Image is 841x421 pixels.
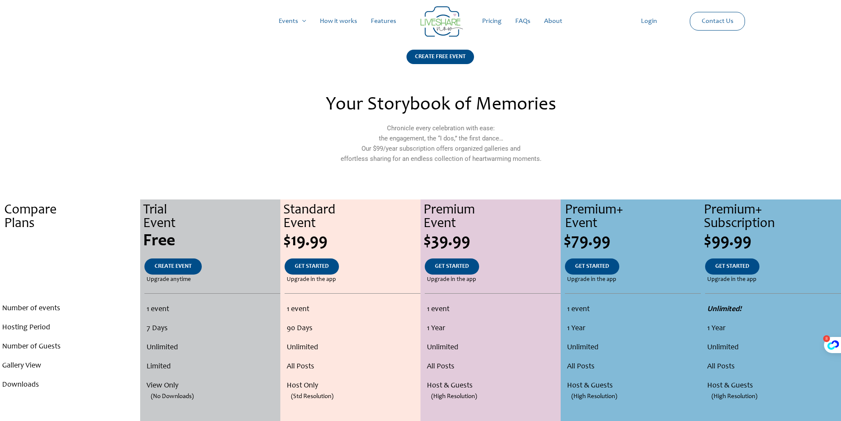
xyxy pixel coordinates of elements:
[715,264,749,269] span: GET STARTED
[287,338,418,357] li: Unlimited
[59,258,81,275] a: .
[704,204,841,231] div: Premium+ Subscription
[431,387,477,406] span: (High Resolution)
[564,233,701,250] div: $79.99
[425,258,479,275] a: GET STARTED
[143,204,280,231] div: Trial Event
[2,337,138,356] li: Number of Guests
[707,275,756,285] span: Upgrade in the app
[287,376,418,396] li: Host Only
[69,264,71,269] span: .
[4,204,140,231] div: Compare Plans
[575,264,609,269] span: GET STARTED
[567,300,699,319] li: 1 event
[707,338,839,357] li: Unlimited
[283,204,420,231] div: Standard Event
[565,258,619,275] a: GET STARTED
[68,233,72,250] span: .
[2,376,138,395] li: Downloads
[147,376,277,396] li: View Only
[287,300,418,319] li: 1 event
[508,8,537,35] a: FAQs
[287,319,418,338] li: 90 Days
[707,376,839,396] li: Host & Guests
[420,6,463,37] img: LiveShare logo - Capture & Share Event Memories
[707,357,839,376] li: All Posts
[567,357,699,376] li: All Posts
[537,8,569,35] a: About
[2,318,138,337] li: Hosting Period
[704,233,841,250] div: $99.99
[295,264,329,269] span: GET STARTED
[705,258,759,275] a: GET STARTED
[567,319,699,338] li: 1 Year
[155,264,192,269] span: CREATE EVENT
[634,8,664,35] a: Login
[287,357,418,376] li: All Posts
[427,357,559,376] li: All Posts
[406,50,474,75] a: CREATE FREE EVENT
[567,376,699,396] li: Host & Guests
[435,264,469,269] span: GET STARTED
[15,8,826,35] nav: Site Navigation
[427,300,559,319] li: 1 event
[313,8,364,35] a: How it works
[2,299,138,318] li: Number of events
[427,319,559,338] li: 1 Year
[567,275,616,285] span: Upgrade in the app
[571,387,617,406] span: (High Resolution)
[291,387,333,406] span: (Std Resolution)
[707,306,742,313] strong: Unlimited!
[2,356,138,376] li: Gallery View
[147,357,277,376] li: Limited
[565,204,701,231] div: Premium+ Event
[69,277,71,283] span: .
[143,233,280,250] div: Free
[147,300,277,319] li: 1 event
[427,376,559,396] li: Host & Guests
[147,319,277,338] li: 7 Days
[147,338,277,357] li: Unlimited
[151,387,194,406] span: (No Downloads)
[567,338,699,357] li: Unlimited
[406,50,474,64] div: CREATE FREE EVENT
[272,8,313,35] a: Events
[287,275,336,285] span: Upgrade in the app
[707,319,839,338] li: 1 Year
[285,258,339,275] a: GET STARTED
[475,8,508,35] a: Pricing
[427,338,559,357] li: Unlimited
[427,275,476,285] span: Upgrade in the app
[695,12,740,30] a: Contact Us
[283,233,420,250] div: $19.99
[423,233,561,250] div: $39.99
[711,387,757,406] span: (High Resolution)
[364,8,403,35] a: Features
[423,204,561,231] div: Premium Event
[144,258,202,275] a: CREATE EVENT
[257,96,625,115] h2: Your Storybook of Memories
[147,275,191,285] span: Upgrade anytime
[257,123,625,164] p: Chronicle every celebration with ease: the engagement, the “I dos,” the first dance… Our $99/year...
